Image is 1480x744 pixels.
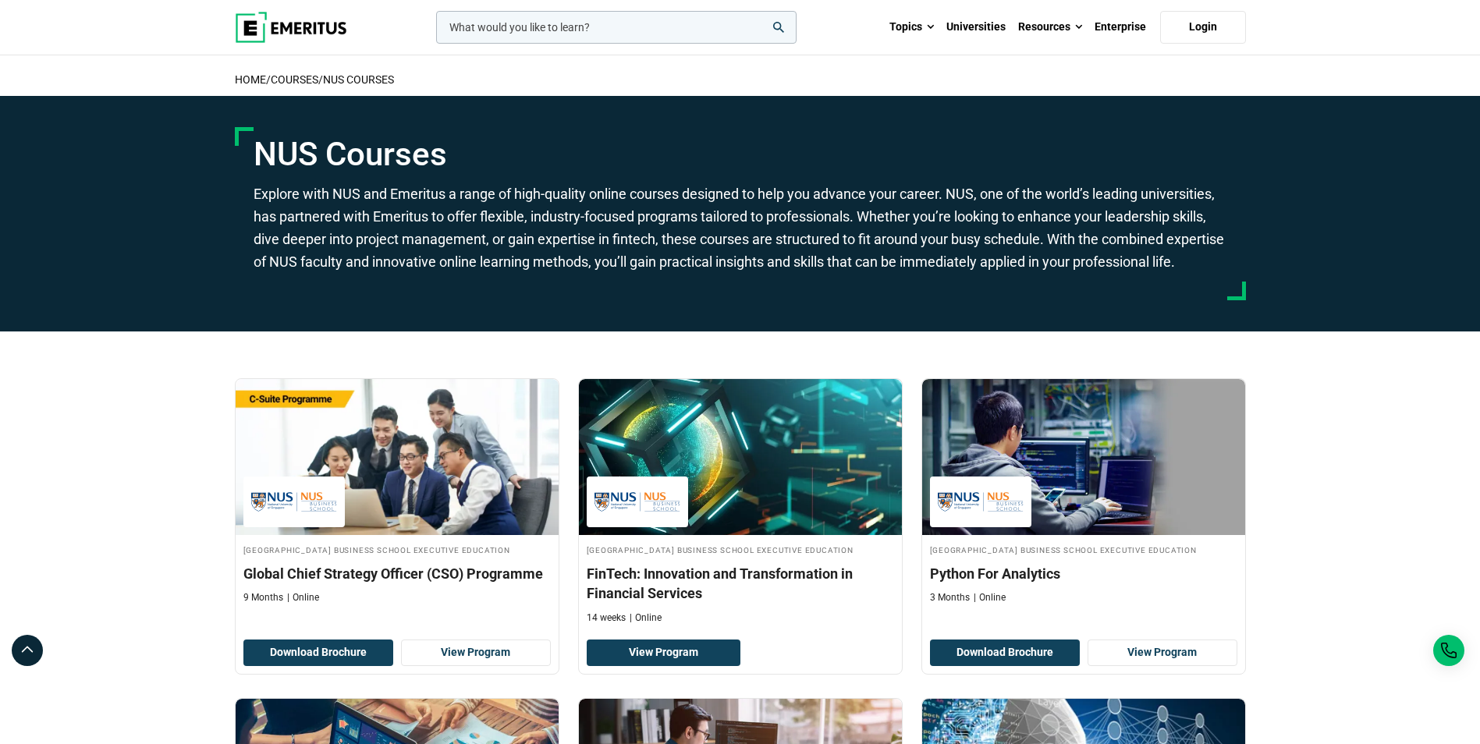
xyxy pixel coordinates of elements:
a: COURSES [271,73,318,86]
img: National University of Singapore Business School Executive Education [938,484,1024,519]
h4: [GEOGRAPHIC_DATA] Business School Executive Education [930,543,1237,556]
a: Finance Course by National University of Singapore Business School Executive Education - National... [579,379,902,632]
a: Login [1160,11,1246,44]
h4: [GEOGRAPHIC_DATA] Business School Executive Education [243,543,551,556]
a: View Program [1088,639,1237,666]
p: Online [974,591,1006,604]
button: Download Brochure [930,639,1080,666]
h4: [GEOGRAPHIC_DATA] Business School Executive Education [587,543,894,556]
img: National University of Singapore Business School Executive Education [594,484,680,519]
img: National University of Singapore Business School Executive Education [251,484,337,519]
a: NUS Courses [323,73,394,86]
img: Global Chief Strategy Officer (CSO) Programme | Online Leadership Course [236,379,559,535]
a: View Program [401,639,551,666]
button: Download Brochure [243,639,393,666]
h3: FinTech: Innovation and Transformation in Financial Services [587,564,894,603]
a: Coding Course by National University of Singapore Business School Executive Education - National ... [922,379,1245,612]
img: Python For Analytics | Online Coding Course [922,379,1245,535]
p: Explore with NUS and Emeritus a range of high-quality online courses designed to help you advance... [254,183,1227,273]
p: 3 Months [930,591,970,604]
p: Online [287,591,319,604]
a: Leadership Course by National University of Singapore Business School Executive Education - Natio... [236,379,559,612]
a: home [235,73,266,86]
p: Online [630,611,662,625]
p: 14 weeks [587,611,626,625]
img: FinTech: Innovation and Transformation in Financial Services | Online Finance Course [579,379,902,535]
h1: NUS Courses [254,135,1227,174]
input: woocommerce-product-search-field-0 [436,11,797,44]
h3: Python For Analytics [930,564,1237,583]
h2: / / [235,63,1246,96]
a: View Program [587,639,740,666]
p: 9 Months [243,591,283,604]
h3: Global Chief Strategy Officer (CSO) Programme [243,564,551,583]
